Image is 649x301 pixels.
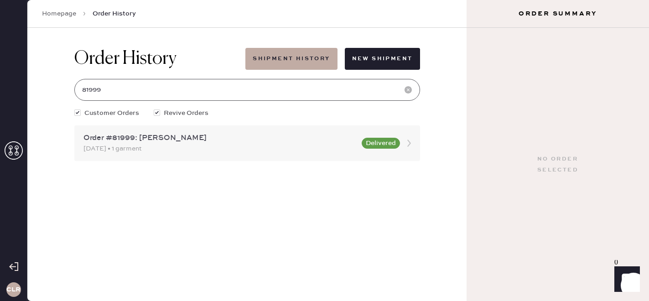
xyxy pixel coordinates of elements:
button: Shipment History [245,48,337,70]
h3: Order Summary [467,9,649,18]
div: Order #81999: [PERSON_NAME] [83,133,356,144]
a: Homepage [42,9,76,18]
h3: CLR [6,286,21,293]
div: [DATE] • 1 garment [83,144,356,154]
button: New Shipment [345,48,420,70]
button: Delivered [362,138,400,149]
span: Customer Orders [84,108,139,118]
input: Search by order number, customer name, email or phone number [74,79,420,101]
h1: Order History [74,48,177,70]
div: No order selected [537,154,578,176]
iframe: Front Chat [606,260,645,299]
span: Revive Orders [164,108,208,118]
span: Order History [93,9,136,18]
